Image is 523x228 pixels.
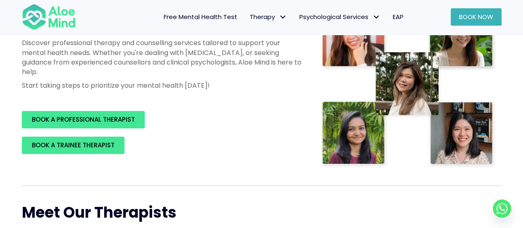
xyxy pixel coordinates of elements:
a: Free Mental Health Test [158,8,244,26]
span: EAP [393,12,404,21]
span: Therapy [250,12,287,21]
span: Book Now [459,12,493,21]
a: BOOK A PROFESSIONAL THERAPIST [22,111,145,128]
a: Book Now [451,8,502,26]
span: Psychological Services: submenu [370,11,382,23]
p: Start taking steps to prioritize your mental health [DATE]! [22,81,303,90]
span: Free Mental Health Test [164,12,237,21]
a: Psychological ServicesPsychological Services: submenu [293,8,387,26]
a: EAP [387,8,410,26]
img: Aloe mind Logo [22,3,76,31]
span: BOOK A PROFESSIONAL THERAPIST [32,115,135,124]
p: Discover professional therapy and counselling services tailored to support your mental health nee... [22,38,303,77]
span: Psychological Services [299,12,380,21]
a: TherapyTherapy: submenu [244,8,293,26]
img: Therapist collage [320,1,497,169]
a: Whatsapp [493,199,511,218]
a: BOOK A TRAINEE THERAPIST [22,137,124,154]
nav: Menu [86,8,410,26]
span: Therapy: submenu [277,11,289,23]
span: Meet Our Therapists [22,202,177,223]
span: BOOK A TRAINEE THERAPIST [32,141,115,149]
